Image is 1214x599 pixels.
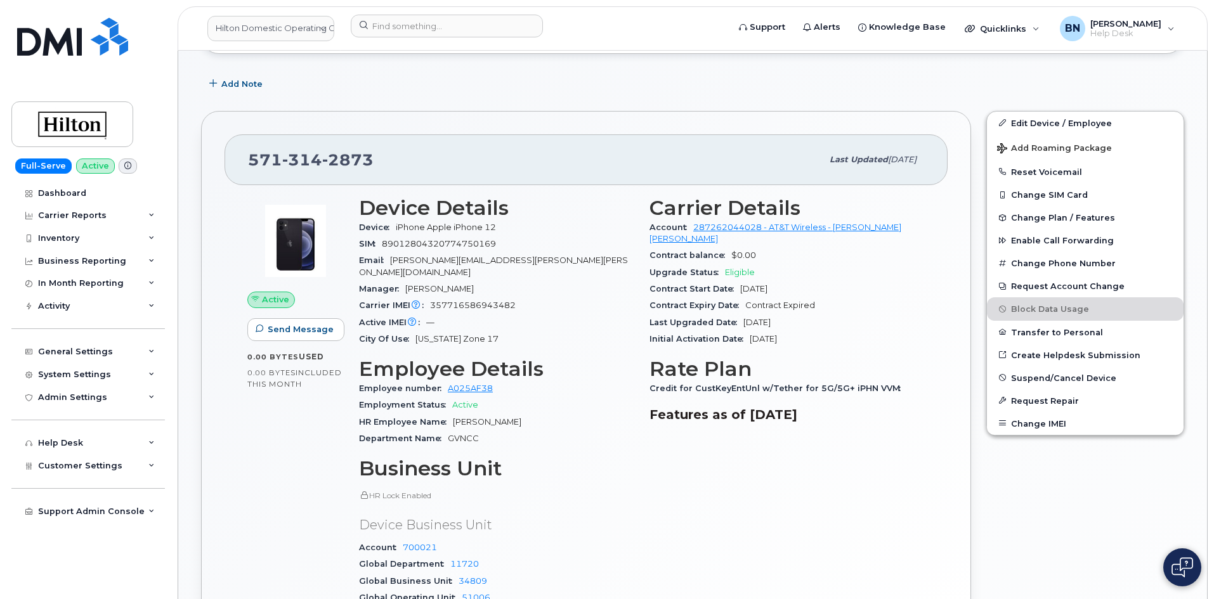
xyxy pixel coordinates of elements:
[359,417,453,427] span: HR Employee Name
[359,196,634,219] h3: Device Details
[980,23,1026,34] span: Quicklinks
[1172,557,1193,577] img: Open chat
[649,300,745,310] span: Contract Expiry Date
[649,222,901,243] a: 287262044028 - AT&T Wireless - [PERSON_NAME] [PERSON_NAME]
[725,267,755,277] span: Eligible
[649,383,907,393] span: Credit for CustKeyEntUnl w/Tether for 5G/5G+ iPHN VVM
[987,297,1184,320] button: Block Data Usage
[452,400,478,409] span: Active
[322,150,374,169] span: 2873
[247,318,344,341] button: Send Message
[987,183,1184,206] button: Change SIM Card
[987,344,1184,366] a: Create Helpdesk Submission
[1051,16,1184,41] div: Brandon Niehaus
[459,576,487,586] a: 34809
[794,15,849,40] a: Alerts
[743,318,771,327] span: [DATE]
[299,352,324,361] span: used
[649,318,743,327] span: Last Upgraded Date
[448,434,479,443] span: GVNCC
[247,352,299,361] span: 0.00 Bytes
[430,300,516,310] span: 357716586943482
[359,222,396,232] span: Device
[987,366,1184,389] button: Suspend/Cancel Device
[359,318,426,327] span: Active IMEI
[351,15,543,37] input: Find something...
[453,417,521,427] span: [PERSON_NAME]
[359,434,448,443] span: Department Name
[1011,373,1116,382] span: Suspend/Cancel Device
[830,155,888,164] span: Last updated
[987,252,1184,274] button: Change Phone Number
[415,334,499,344] span: [US_STATE] Zone 17
[750,21,785,34] span: Support
[359,457,634,480] h3: Business Unit
[888,155,917,164] span: [DATE]
[248,150,374,169] span: 571
[1090,29,1161,39] span: Help Desk
[987,274,1184,297] button: Request Account Change
[359,255,628,276] span: [PERSON_NAME][EMAIL_ADDRESS][PERSON_NAME][PERSON_NAME][DOMAIN_NAME]
[450,559,479,569] a: 11720
[649,334,750,344] span: Initial Activation Date
[987,389,1184,412] button: Request Repair
[849,15,955,40] a: Knowledge Base
[359,357,634,380] h3: Employee Details
[997,143,1112,155] span: Add Roaming Package
[221,78,263,90] span: Add Note
[448,383,493,393] a: A025AF38
[359,400,452,409] span: Employment Status
[987,160,1184,183] button: Reset Voicemail
[396,222,496,232] span: iPhone Apple iPhone 12
[987,112,1184,134] a: Edit Device / Employee
[1011,213,1115,222] span: Change Plan / Features
[247,368,342,389] span: included this month
[649,196,925,219] h3: Carrier Details
[649,222,693,232] span: Account
[426,318,434,327] span: —
[987,412,1184,435] button: Change IMEI
[262,293,289,306] span: Active
[405,284,474,293] span: [PERSON_NAME]
[359,334,415,344] span: City Of Use
[956,16,1048,41] div: Quicklinks
[649,267,725,277] span: Upgrade Status
[731,250,756,260] span: $0.00
[649,407,925,422] h3: Features as of [DATE]
[1090,18,1161,29] span: [PERSON_NAME]
[359,576,459,586] span: Global Business Unit
[745,300,815,310] span: Contract Expired
[359,490,634,501] p: HR Lock Enabled
[649,284,740,293] span: Contract Start Date
[814,21,840,34] span: Alerts
[359,559,450,569] span: Global Department
[359,284,405,293] span: Manager
[987,321,1184,344] button: Transfer to Personal
[207,16,334,41] a: Hilton Domestic Operating Company Inc
[1011,236,1114,245] span: Enable Call Forwarding
[987,134,1184,160] button: Add Roaming Package
[359,516,634,534] p: Device Business Unit
[869,21,946,34] span: Knowledge Base
[247,368,296,377] span: 0.00 Bytes
[403,543,437,552] a: 700021
[1065,21,1080,36] span: BN
[382,239,496,248] span: 89012804320774750169
[987,206,1184,229] button: Change Plan / Features
[258,203,334,279] img: image20231002-3703462-13rp08h.jpeg
[730,15,794,40] a: Support
[359,383,448,393] span: Employee number
[649,250,731,260] span: Contract balance
[201,73,273,96] button: Add Note
[268,323,334,335] span: Send Message
[649,357,925,380] h3: Rate Plan
[359,300,430,310] span: Carrier IMEI
[750,334,777,344] span: [DATE]
[359,543,403,552] span: Account
[740,284,767,293] span: [DATE]
[359,239,382,248] span: SIM
[987,229,1184,252] button: Enable Call Forwarding
[359,255,390,265] span: Email
[282,150,322,169] span: 314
